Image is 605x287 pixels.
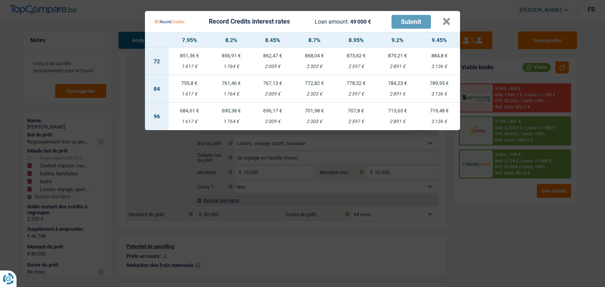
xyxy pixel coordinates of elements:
[169,53,210,58] div: 851,36 €
[210,119,252,124] div: 1 764 €
[418,64,460,69] div: 3 136 €
[252,92,293,97] div: 2 009 €
[335,53,377,58] div: 873,62 €
[418,33,460,48] th: 9.45%
[169,108,210,113] div: 684,61 €
[169,33,210,48] th: 7.95%
[210,81,252,86] div: 761,46 €
[418,92,460,97] div: 3 136 €
[377,108,419,113] div: 713,63 €
[335,81,377,86] div: 778,52 €
[169,92,210,97] div: 1 617 €
[418,53,460,58] div: 884,8 €
[418,108,460,113] div: 719,48 €
[377,33,419,48] th: 9.2%
[293,108,335,113] div: 701,98 €
[335,64,377,69] div: 2 597 €
[315,18,349,25] span: Loan amount:
[392,15,431,29] button: Submit
[377,53,419,58] div: 879,21 €
[252,119,293,124] div: 2 009 €
[293,81,335,86] div: 772,82 €
[293,92,335,97] div: 2 303 €
[210,108,252,113] div: 690,38 €
[377,92,419,97] div: 2 891 €
[210,33,252,48] th: 8.2%
[154,14,184,29] img: Record Credits
[377,64,419,69] div: 2 891 €
[418,119,460,124] div: 3 136 €
[335,92,377,97] div: 2 597 €
[293,64,335,69] div: 2 303 €
[252,108,293,113] div: 696,17 €
[335,33,377,48] th: 8.95%
[377,119,419,124] div: 2 891 €
[252,33,293,48] th: 8.45%
[210,92,252,97] div: 1 764 €
[209,18,290,25] div: Record Credits interest rates
[145,75,169,103] td: 84
[442,18,451,26] button: ×
[335,119,377,124] div: 2 597 €
[252,81,293,86] div: 767,13 €
[293,119,335,124] div: 2 303 €
[169,64,210,69] div: 1 617 €
[377,81,419,86] div: 784,23 €
[145,48,169,75] td: 72
[293,53,335,58] div: 868,04 €
[335,108,377,113] div: 707,8 €
[252,64,293,69] div: 2 009 €
[210,53,252,58] div: 856,91 €
[293,33,335,48] th: 8.7%
[145,103,169,130] td: 96
[169,81,210,86] div: 755,8 €
[418,81,460,86] div: 789,95 €
[252,53,293,58] div: 862,47 €
[169,119,210,124] div: 1 617 €
[210,64,252,69] div: 1 764 €
[350,18,371,25] span: 49 000 €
